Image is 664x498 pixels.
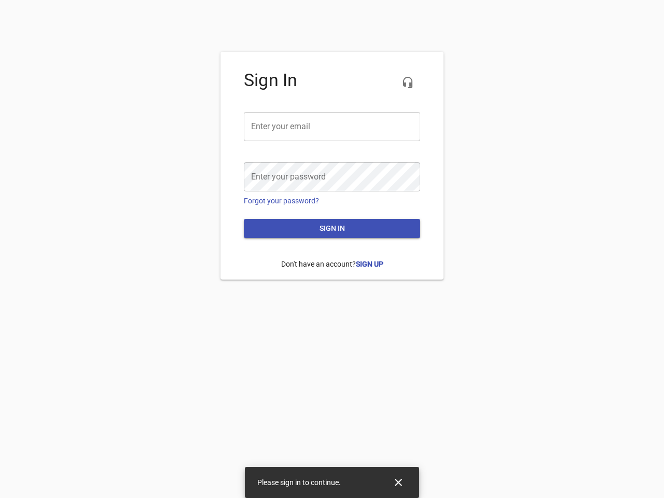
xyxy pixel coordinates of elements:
h4: Sign In [244,70,420,91]
button: Sign in [244,219,420,238]
p: Don't have an account? [244,251,420,278]
span: Please sign in to continue. [257,478,341,487]
button: Close [386,470,411,495]
a: Sign Up [356,260,383,268]
span: Sign in [252,222,412,235]
a: Forgot your password? [244,197,319,205]
button: Live Chat [395,70,420,95]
